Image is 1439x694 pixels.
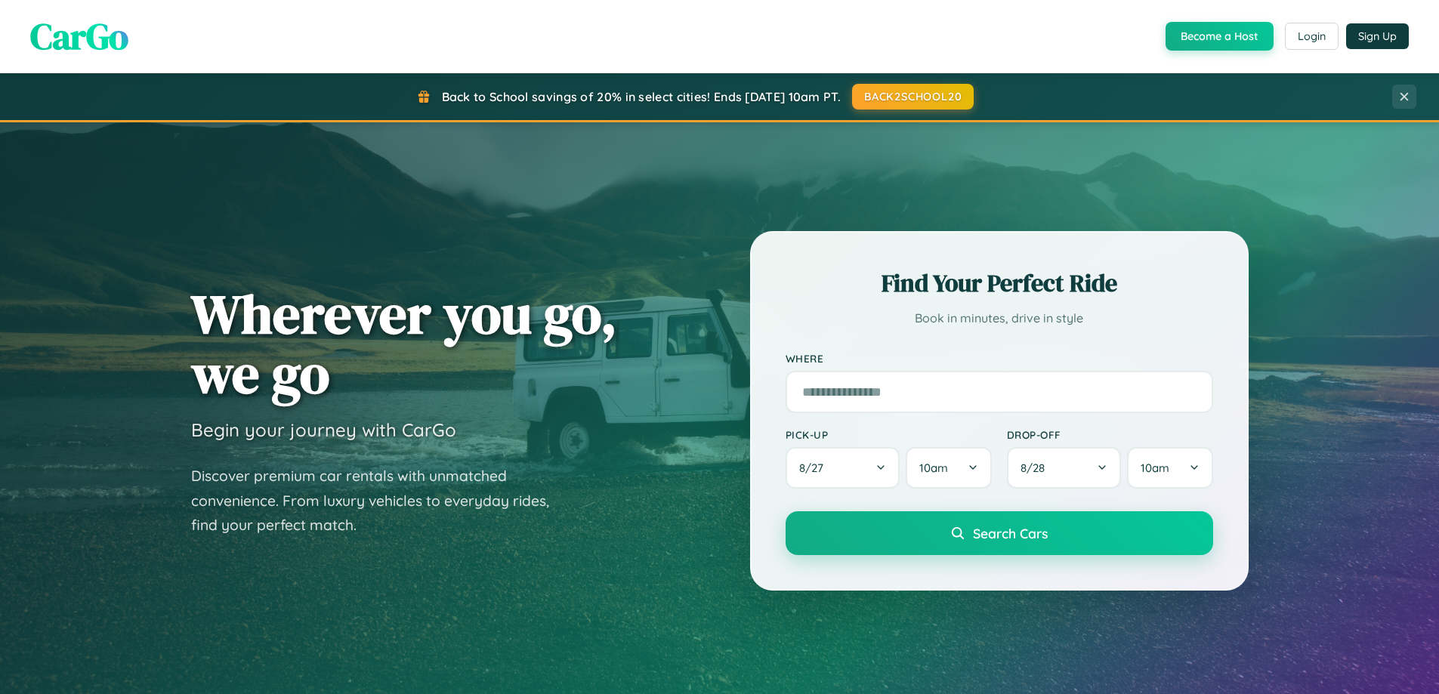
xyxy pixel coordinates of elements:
label: Drop-off [1007,428,1213,441]
button: BACK2SCHOOL20 [852,84,974,109]
button: Login [1285,23,1339,50]
h3: Begin your journey with CarGo [191,418,456,441]
label: Where [786,352,1213,365]
span: Search Cars [973,525,1048,541]
button: 8/27 [786,447,900,489]
label: Pick-up [786,428,992,441]
button: 8/28 [1007,447,1122,489]
p: Book in minutes, drive in style [786,307,1213,329]
span: 8 / 27 [799,461,831,475]
button: Sign Up [1346,23,1409,49]
span: 8 / 28 [1021,461,1052,475]
h1: Wherever you go, we go [191,284,617,403]
h2: Find Your Perfect Ride [786,267,1213,300]
p: Discover premium car rentals with unmatched convenience. From luxury vehicles to everyday rides, ... [191,464,569,538]
span: 10am [1141,461,1169,475]
button: Become a Host [1166,22,1274,51]
span: Back to School savings of 20% in select cities! Ends [DATE] 10am PT. [442,89,841,104]
span: 10am [919,461,948,475]
button: Search Cars [786,511,1213,555]
button: 10am [1127,447,1212,489]
span: CarGo [30,11,128,61]
button: 10am [906,447,991,489]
